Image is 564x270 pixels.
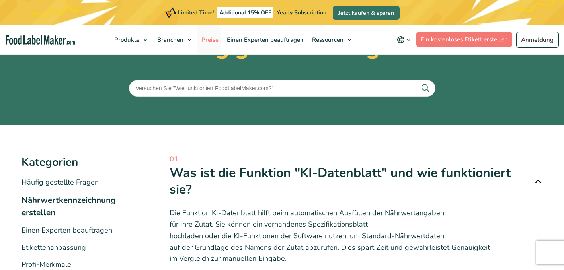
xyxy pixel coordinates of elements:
[153,25,195,54] a: Branchen
[308,25,355,54] a: Ressourcen
[391,32,416,48] button: Change language
[224,36,304,44] span: Einen Experten beauftragen
[6,35,75,45] a: Food Label Maker homepage
[170,154,543,198] a: 01 Was ist die Funktion "KI-Datenblatt" und wie funktioniert sie?
[178,9,214,16] span: Limited Time!
[223,25,306,54] a: Einen Experten beauftragen
[199,36,219,44] span: Preise
[277,9,326,16] span: Yearly Subscription
[217,7,273,18] span: Additional 15% OFF
[21,35,543,61] h1: Häufig gestellte Fragen
[170,154,543,165] span: 01
[21,243,86,252] a: Etikettenanpassung
[310,36,344,44] span: Ressourcen
[21,194,146,219] li: Nährwertkennzeichnung erstellen
[21,154,146,171] h3: Kategorien
[21,225,112,235] a: Einen Experten beauftragen
[129,80,435,97] input: Versuchen Sie "Wie funktioniert FoodLabelMaker.com?"
[21,177,99,187] a: Häufig gestellte Fragen
[170,165,543,198] div: Was ist die Funktion "KI-Datenblatt" und wie funktioniert sie?
[516,32,559,48] a: Anmeldung
[110,25,151,54] a: Produkte
[21,260,71,269] a: Profi-Merkmale
[170,207,543,264] p: Die Funktion KI-Datenblatt hilft beim automatischen Ausfüllen der Nährwertangaben für Ihre Zutat....
[416,32,513,47] a: Ein kostenloses Etikett erstellen
[197,25,221,54] a: Preise
[333,6,400,20] a: Jetzt kaufen & sparen
[112,36,140,44] span: Produkte
[155,36,184,44] span: Branchen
